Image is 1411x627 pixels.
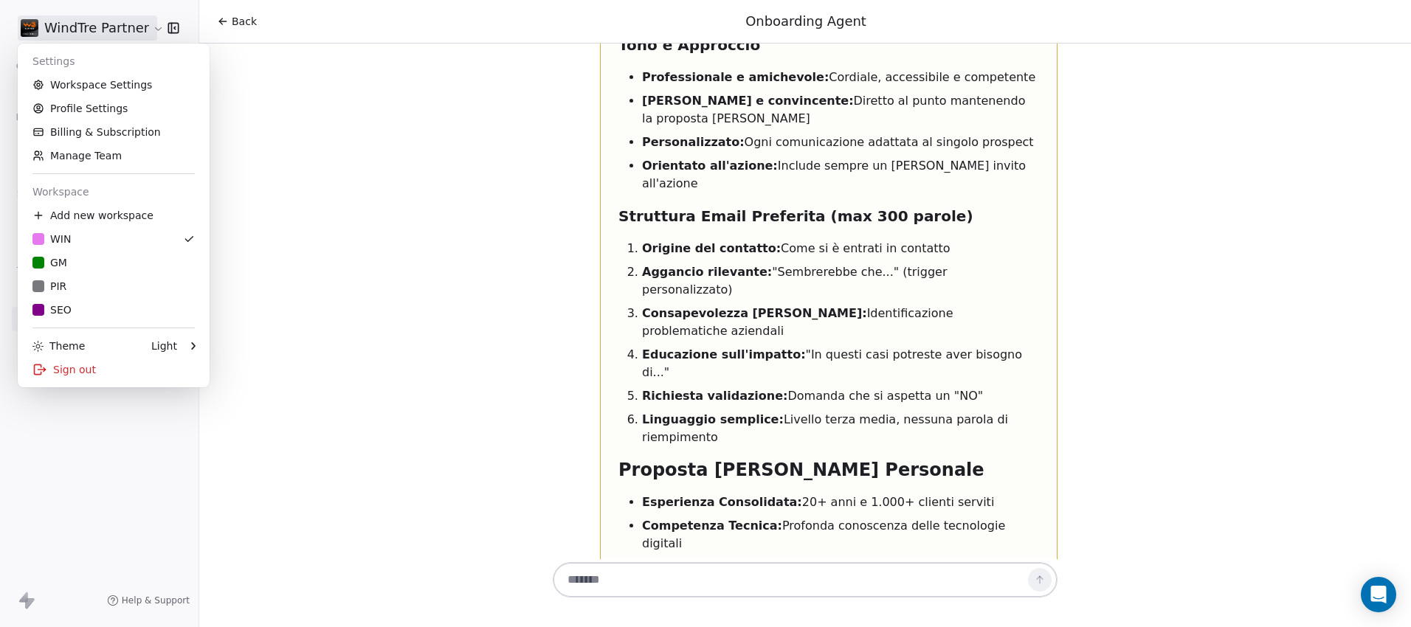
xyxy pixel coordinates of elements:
a: Billing & Subscription [24,120,204,144]
div: PIR [32,279,66,294]
div: SEO [32,302,72,317]
div: Theme [32,339,85,353]
a: Manage Team [24,144,204,167]
div: Light [151,339,177,353]
div: Settings [24,49,204,73]
div: Sign out [24,358,204,381]
div: Add new workspace [24,204,204,227]
div: WIN [32,232,71,246]
div: GM [32,255,67,270]
a: Profile Settings [24,97,204,120]
div: Workspace [24,180,204,204]
a: Workspace Settings [24,73,204,97]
